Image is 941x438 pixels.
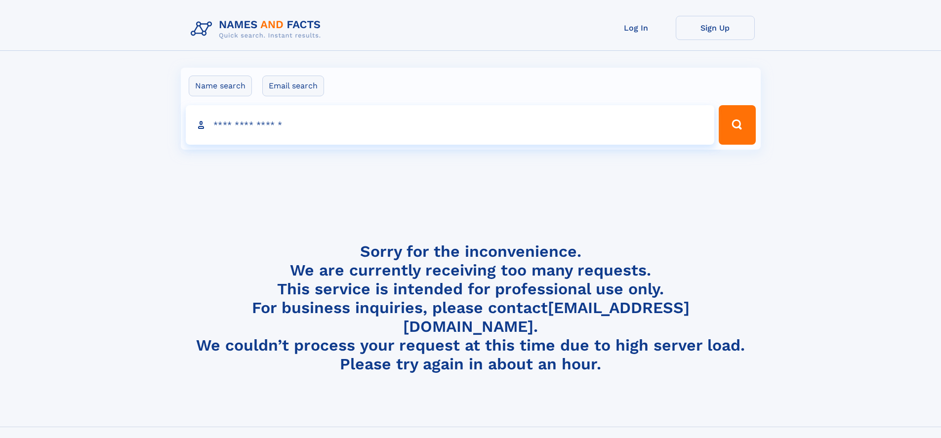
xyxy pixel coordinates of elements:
[186,105,715,145] input: search input
[597,16,676,40] a: Log In
[262,76,324,96] label: Email search
[676,16,755,40] a: Sign Up
[187,16,329,42] img: Logo Names and Facts
[189,76,252,96] label: Name search
[719,105,755,145] button: Search Button
[403,298,690,336] a: [EMAIL_ADDRESS][DOMAIN_NAME]
[187,242,755,374] h4: Sorry for the inconvenience. We are currently receiving too many requests. This service is intend...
